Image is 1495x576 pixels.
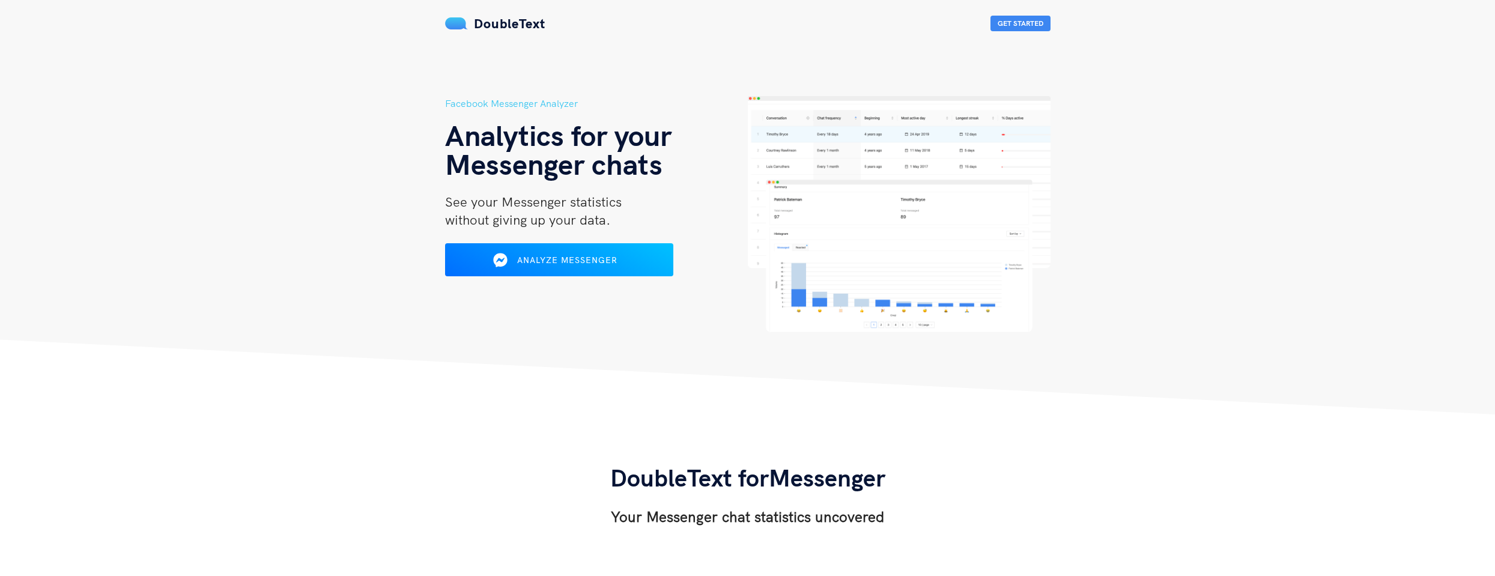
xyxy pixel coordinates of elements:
[445,259,673,270] a: Analyze Messenger
[445,146,663,182] span: Messenger chats
[445,117,672,153] span: Analytics for your
[748,96,1051,332] img: hero
[610,462,885,493] span: DoubleText for Messenger
[445,96,748,111] h5: Facebook Messenger Analyzer
[445,17,468,29] img: mS3x8y1f88AAAAABJRU5ErkJggg==
[610,507,885,526] h3: Your Messenger chat statistics uncovered
[445,211,610,228] span: without giving up your data.
[990,16,1051,31] button: Get Started
[474,15,545,32] span: DoubleText
[445,193,622,210] span: See your Messenger statistics
[445,15,545,32] a: DoubleText
[445,243,673,276] button: Analyze Messenger
[517,255,617,265] span: Analyze Messenger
